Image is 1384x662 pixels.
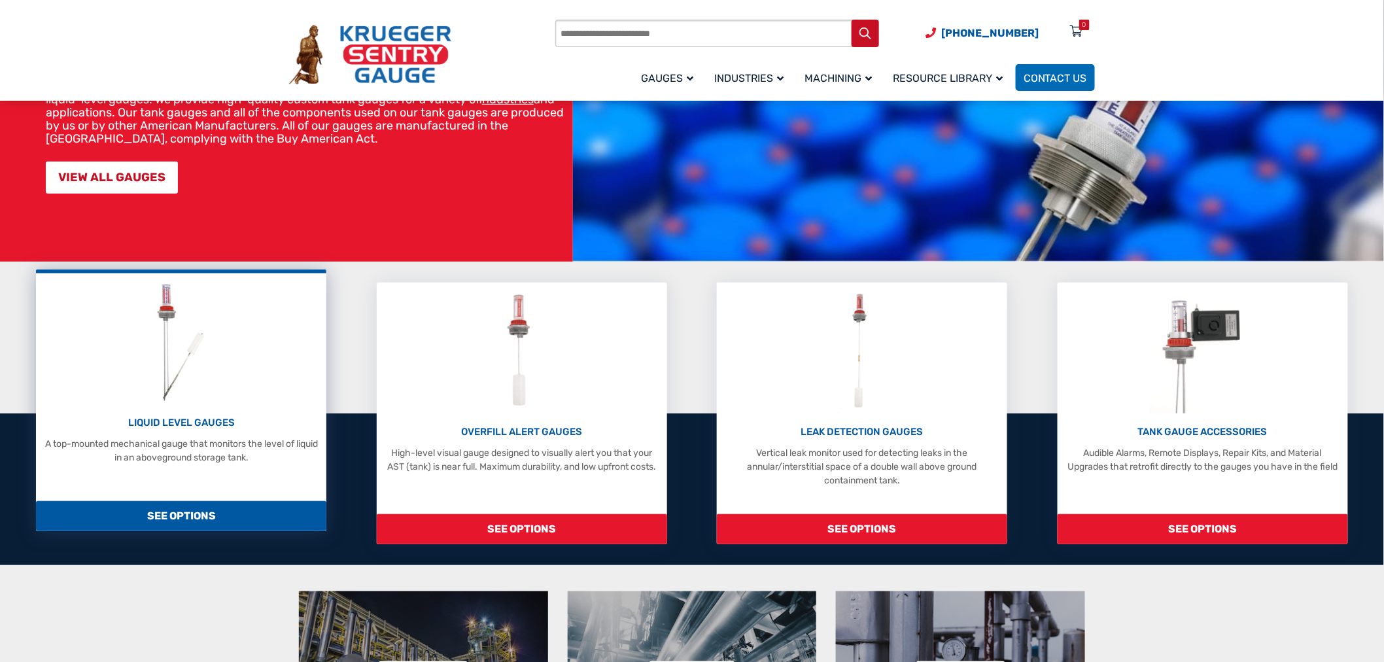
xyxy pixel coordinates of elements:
[1024,72,1087,84] span: Contact Us
[706,62,797,93] a: Industries
[633,62,706,93] a: Gauges
[723,446,1001,487] p: Vertical leak monitor used for detecting leaks in the annular/interstitial space of a double wall...
[493,289,551,413] img: Overfill Alert Gauges
[837,289,888,413] img: Leak Detection Gauges
[383,425,661,440] p: OVERFILL ALERT GAUGES
[289,25,451,85] img: Krueger Sentry Gauge
[717,514,1007,544] span: SEE OPTIONS
[1058,283,1348,544] a: Tank Gauge Accessories TANK GAUGE ACCESSORIES Audible Alarms, Remote Displays, Repair Kits, and M...
[893,72,1003,84] span: Resource Library
[885,62,1016,93] a: Resource Library
[797,62,885,93] a: Machining
[1150,289,1255,413] img: Tank Gauge Accessories
[383,446,661,474] p: High-level visual gauge designed to visually alert you that your AST (tank) is near full. Maximum...
[43,437,320,464] p: A top-mounted mechanical gauge that monitors the level of liquid in an aboveground storage tank.
[926,25,1039,41] a: Phone Number (920) 434-8860
[1064,446,1341,474] p: Audible Alarms, Remote Displays, Repair Kits, and Material Upgrades that retrofit directly to the...
[147,280,216,404] img: Liquid Level Gauges
[43,415,320,430] p: LIQUID LEVEL GAUGES
[36,270,326,531] a: Liquid Level Gauges LIQUID LEVEL GAUGES A top-mounted mechanical gauge that monitors the level of...
[941,27,1039,39] span: [PHONE_NUMBER]
[717,283,1007,544] a: Leak Detection Gauges LEAK DETECTION GAUGES Vertical leak monitor used for detecting leaks in the...
[377,283,667,544] a: Overfill Alert Gauges OVERFILL ALERT GAUGES High-level visual gauge designed to visually alert yo...
[377,514,667,544] span: SEE OPTIONS
[714,72,784,84] span: Industries
[46,80,566,145] p: At [PERSON_NAME] Sentry Gauge, for over 75 years we have manufactured over three million liquid-l...
[641,72,693,84] span: Gauges
[804,72,872,84] span: Machining
[36,501,326,531] span: SEE OPTIONS
[1016,64,1095,91] a: Contact Us
[46,162,178,194] a: VIEW ALL GAUGES
[1064,425,1341,440] p: TANK GAUGE ACCESSORIES
[723,425,1001,440] p: LEAK DETECTION GAUGES
[1082,20,1086,30] div: 0
[1058,514,1348,544] span: SEE OPTIONS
